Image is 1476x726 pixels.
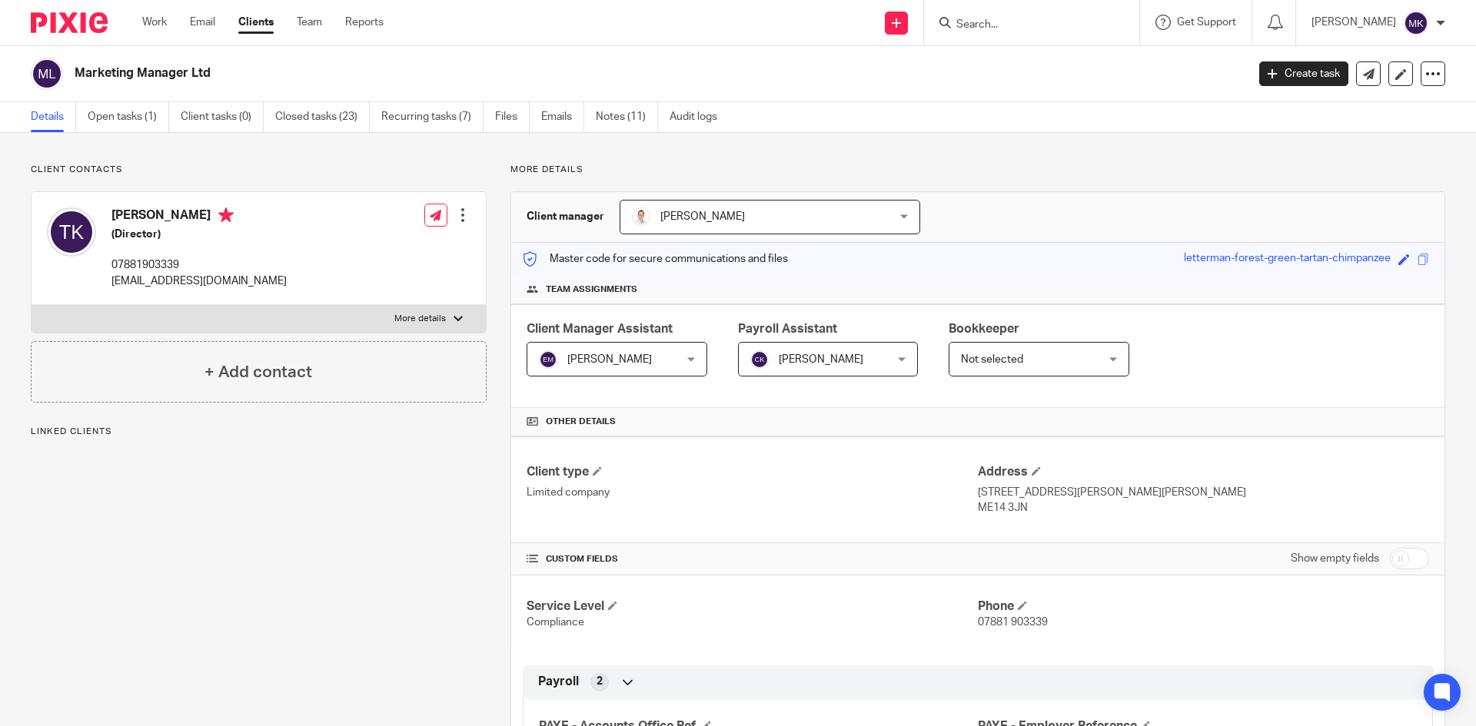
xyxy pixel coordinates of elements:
[204,360,312,384] h4: + Add contact
[510,164,1445,176] p: More details
[1291,551,1379,566] label: Show empty fields
[978,500,1429,515] p: ME14 3JN
[111,227,287,242] h5: (Director)
[495,102,530,132] a: Files
[345,15,384,30] a: Reports
[978,617,1048,628] span: 07881 903339
[1311,15,1396,30] p: [PERSON_NAME]
[955,18,1093,32] input: Search
[394,313,446,325] p: More details
[31,164,487,176] p: Client contacts
[567,354,652,365] span: [PERSON_NAME]
[949,323,1019,335] span: Bookkeeper
[238,15,274,30] a: Clients
[181,102,264,132] a: Client tasks (0)
[527,323,673,335] span: Client Manager Assistant
[539,350,557,369] img: svg%3E
[190,15,215,30] a: Email
[632,207,650,226] img: accounting-firm-kent-will-wood-e1602855177279.jpg
[142,15,167,30] a: Work
[961,354,1023,365] span: Not selected
[527,617,584,628] span: Compliance
[527,598,978,615] h4: Service Level
[527,553,978,565] h4: CUSTOM FIELDS
[1404,11,1428,35] img: svg%3E
[597,674,603,689] span: 2
[31,102,76,132] a: Details
[1184,250,1391,268] div: letterman-forest-green-tartan-chimpanzee
[527,209,604,224] h3: Client manager
[660,211,745,222] span: [PERSON_NAME]
[546,283,637,296] span: Team assignments
[978,598,1429,615] h4: Phone
[75,65,1004,81] h2: Marketing Manager Ltd
[750,350,769,369] img: svg%3E
[111,273,287,289] p: [EMAIL_ADDRESS][DOMAIN_NAME]
[596,102,658,132] a: Notes (11)
[523,251,788,267] p: Master code for secure communications and files
[546,416,616,428] span: Other details
[297,15,322,30] a: Team
[47,207,96,257] img: svg%3E
[1177,17,1236,28] span: Get Support
[541,102,584,132] a: Emails
[1259,61,1348,86] a: Create task
[527,464,978,480] h4: Client type
[31,426,487,438] p: Linked clients
[527,485,978,500] p: Limited company
[31,12,108,33] img: Pixie
[978,485,1429,500] p: [STREET_ADDRESS][PERSON_NAME][PERSON_NAME]
[670,102,729,132] a: Audit logs
[218,207,234,223] i: Primary
[111,207,287,227] h4: [PERSON_NAME]
[88,102,169,132] a: Open tasks (1)
[111,257,287,273] p: 07881903339
[779,354,863,365] span: [PERSON_NAME]
[538,674,579,690] span: Payroll
[275,102,370,132] a: Closed tasks (23)
[381,102,484,132] a: Recurring tasks (7)
[31,58,63,90] img: svg%3E
[738,323,837,335] span: Payroll Assistant
[978,464,1429,480] h4: Address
